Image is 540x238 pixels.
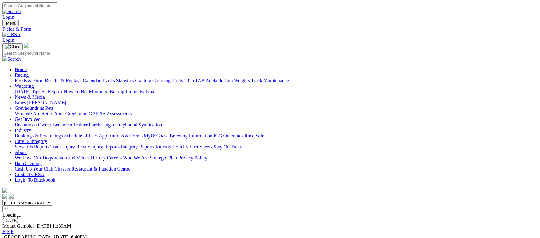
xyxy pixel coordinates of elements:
[2,194,7,199] img: facebook.svg
[15,172,44,177] a: Contact GRSA
[2,14,14,20] a: Login
[15,83,34,89] a: Wagering
[156,144,189,149] a: Rules & Policies
[15,128,31,133] a: Industry
[15,78,44,83] a: Fields & Form
[170,133,212,138] a: Breeding Information
[121,144,154,149] a: Integrity Reports
[2,188,7,193] img: logo-grsa-white.png
[144,133,168,138] a: MyOzChase
[15,89,40,94] a: [DATE] Tips
[15,117,41,122] a: Get Involved
[15,161,42,166] a: Bar & Dining
[15,122,51,127] a: Become an Owner
[178,155,207,160] a: Privacy Policy
[190,144,212,149] a: Fact Sheets
[102,78,115,83] a: Tracks
[35,223,51,228] span: [DATE]
[2,218,538,223] div: [DATE]
[15,144,49,149] a: Stewards Reports
[152,78,171,83] a: Coursing
[2,56,21,62] img: Search
[116,78,134,83] a: Statistics
[53,122,88,127] a: Become a Trainer
[41,89,62,94] a: SUREpick
[15,100,26,105] a: News
[15,166,538,172] div: Bar & Dining
[135,78,151,83] a: Grading
[2,229,6,234] a: E
[171,78,183,83] a: Trials
[9,194,14,199] img: twitter.svg
[91,144,120,149] a: Injury Reports
[5,44,20,49] img: Close
[15,177,55,182] a: Login To Blackbook
[15,106,53,111] a: Greyhounds as Pets
[15,139,47,144] a: Care & Integrity
[15,89,538,94] div: Wagering
[2,37,14,43] a: Login
[15,111,538,117] div: Greyhounds as Pets
[2,206,57,212] input: Select date
[251,78,289,83] a: Track Maintenance
[15,67,27,72] a: Home
[15,133,63,138] a: Bookings & Scratchings
[52,223,71,228] span: 11:39AM
[2,2,57,9] input: Search
[41,111,88,116] a: Retire Your Greyhound
[214,144,242,149] a: Stay On Track
[15,72,29,78] a: Racing
[15,150,27,155] a: About
[11,229,14,234] a: F
[234,78,250,83] a: Weights
[2,32,21,37] img: GRSA
[140,89,154,94] a: Isolynx
[15,78,538,83] div: Racing
[107,155,122,160] a: Careers
[2,9,21,14] img: Search
[2,212,22,217] span: Loading...
[184,78,233,83] a: 2025 TAB Adelaide Cup
[54,155,89,160] a: Vision and Values
[7,229,10,234] a: S
[89,122,137,127] a: Purchasing a Greyhound
[45,78,81,83] a: Results & Replays
[91,155,105,160] a: History
[2,20,19,26] button: Toggle navigation
[2,26,538,32] a: Fields & Form
[214,133,243,138] a: ICG Outcomes
[244,133,264,138] a: Race Safe
[15,122,538,128] div: Get Involved
[150,155,177,160] a: Strategic Plan
[2,223,34,228] span: Mount Gambier
[50,144,90,149] a: Track Injury Rebate
[27,100,66,105] a: [PERSON_NAME]
[15,100,538,106] div: News & Media
[64,133,97,138] a: Schedule of Fees
[15,94,45,100] a: News & Media
[6,21,16,25] span: Menu
[24,43,29,48] img: logo-grsa-white.png
[89,89,138,94] a: Minimum Betting Limits
[15,155,53,160] a: We Love Our Dogs
[15,166,53,171] a: Cash Up Your Club
[15,111,40,116] a: Who We Are
[15,144,538,150] div: Care & Integrity
[99,133,143,138] a: Applications & Forms
[89,111,132,116] a: GAP SA Assessments
[15,155,538,161] div: About
[54,166,130,171] a: Chasers Restaurant & Function Centre
[2,43,23,50] button: Toggle navigation
[83,78,101,83] a: Calendar
[2,50,57,56] input: Search
[64,89,88,94] a: How To Bet
[15,133,538,139] div: Industry
[139,122,162,127] a: Syndication
[123,155,148,160] a: Who We Are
